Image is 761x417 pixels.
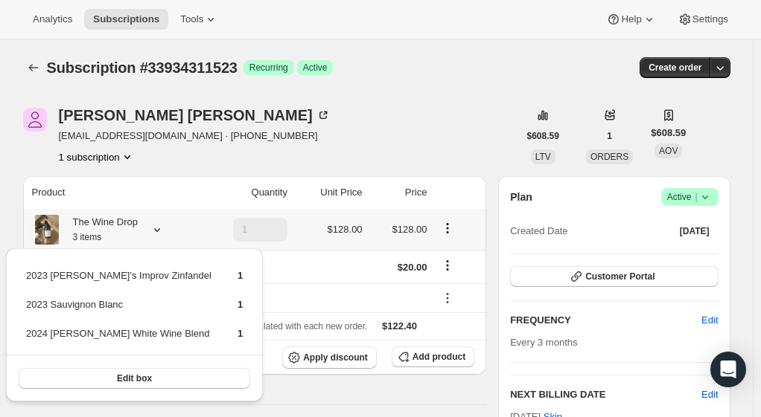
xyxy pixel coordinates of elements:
[84,9,168,30] button: Subscriptions
[695,191,697,203] span: |
[510,224,567,239] span: Created Date
[398,262,427,273] span: $20.00
[238,299,243,310] span: 1
[640,57,710,78] button: Create order
[382,320,417,332] span: $122.40
[19,368,250,389] button: Edit box
[25,326,212,353] td: 2024 [PERSON_NAME] White Wine Blend
[510,337,577,348] span: Every 3 months
[25,297,212,324] td: 2023 Sauvignon Blanc
[597,9,665,30] button: Help
[47,59,238,76] span: Subscription #33934311523
[413,351,465,363] span: Add product
[692,13,728,25] span: Settings
[73,232,102,242] small: 3 items
[510,190,532,204] h2: Plan
[607,130,612,142] span: 1
[59,149,135,164] button: Product actions
[590,152,628,162] span: ORDERS
[33,13,72,25] span: Analytics
[238,328,243,339] span: 1
[510,313,701,328] h2: FREQUENCY
[667,190,713,204] span: Active
[303,62,328,74] span: Active
[93,13,159,25] span: Subscriptions
[238,270,243,281] span: 1
[510,266,718,287] button: Customer Portal
[62,215,138,245] div: The Wine Drop
[292,176,367,209] th: Unit Price
[328,224,363,235] span: $128.00
[59,108,331,123] div: [PERSON_NAME] [PERSON_NAME]
[24,9,81,30] button: Analytics
[510,387,701,402] h2: NEXT BILLING DATE
[598,126,621,146] button: 1
[518,126,568,146] button: $608.59
[392,346,474,367] button: Add product
[436,257,459,274] button: Shipping actions
[436,220,459,236] button: Product actions
[392,224,427,235] span: $128.00
[249,62,288,74] span: Recurring
[671,221,719,242] button: [DATE]
[585,271,655,282] span: Customer Portal
[59,129,331,143] span: [EMAIL_ADDRESS][DOMAIN_NAME] · [PHONE_NUMBER]
[701,387,718,402] button: Edit
[651,126,686,140] span: $608.59
[23,57,44,78] button: Subscriptions
[25,268,212,295] td: 2023 [PERSON_NAME]'s Improv Zinfandel
[23,108,47,132] span: Paul T Marshall
[367,176,432,209] th: Price
[710,352,746,387] div: Open Intercom Messenger
[23,176,199,209] th: Product
[535,152,551,162] span: LTV
[621,13,641,25] span: Help
[659,146,678,156] span: AOV
[669,9,737,30] button: Settings
[692,308,727,332] button: Edit
[171,9,227,30] button: Tools
[701,313,718,328] span: Edit
[680,225,710,237] span: [DATE]
[180,13,203,25] span: Tools
[117,372,152,384] span: Edit box
[649,62,701,74] span: Create order
[199,176,292,209] th: Quantity
[527,130,559,142] span: $608.59
[282,346,377,369] button: Apply discount
[303,352,368,363] span: Apply discount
